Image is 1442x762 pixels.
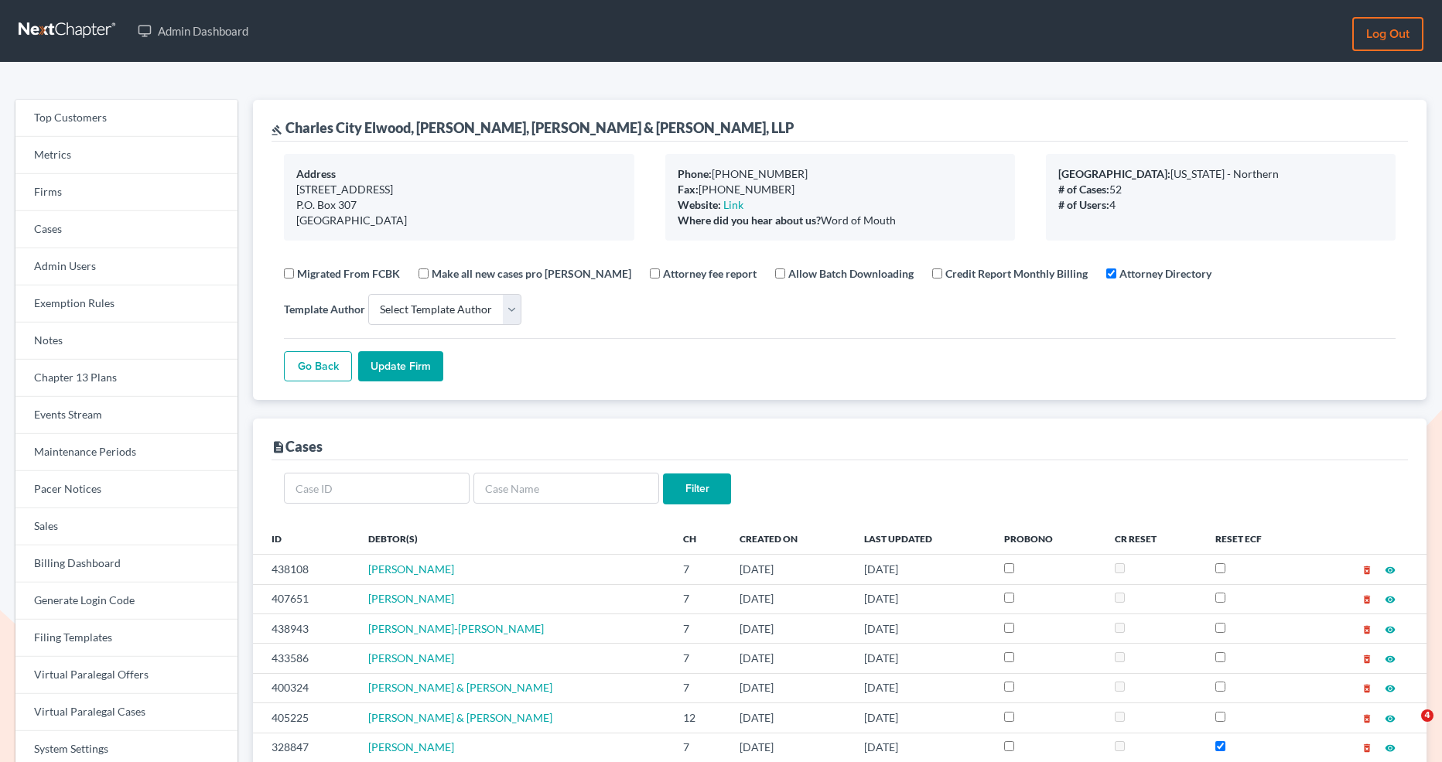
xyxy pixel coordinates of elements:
td: 7 [671,584,728,613]
i: delete_forever [1362,594,1372,605]
label: Attorney fee report [663,265,757,282]
th: Reset ECF [1203,523,1310,554]
td: 7 [671,673,728,702]
i: delete_forever [1362,624,1372,635]
b: # of Users: [1058,198,1109,211]
b: [GEOGRAPHIC_DATA]: [1058,167,1170,180]
td: 405225 [253,703,356,733]
a: Top Customers [15,100,237,137]
a: delete_forever [1362,651,1372,665]
td: [DATE] [727,555,852,584]
b: Fax: [678,183,699,196]
i: visibility [1385,565,1396,576]
input: Case Name [473,473,659,504]
a: delete_forever [1362,562,1372,576]
a: [PERSON_NAME] & [PERSON_NAME] [368,681,552,694]
iframe: Intercom live chat [1389,709,1427,747]
a: delete_forever [1362,711,1372,724]
a: Sales [15,508,237,545]
a: Firms [15,174,237,211]
div: P.O. Box 307 [296,197,621,213]
td: [DATE] [852,584,992,613]
label: Migrated From FCBK [297,265,400,282]
a: [PERSON_NAME] [368,740,454,753]
td: [DATE] [727,644,852,673]
a: visibility [1385,592,1396,605]
b: Phone: [678,167,712,180]
span: 4 [1421,709,1433,722]
a: Virtual Paralegal Cases [15,694,237,731]
a: Virtual Paralegal Offers [15,657,237,694]
a: Cases [15,211,237,248]
label: Make all new cases pro [PERSON_NAME] [432,265,631,282]
td: [DATE] [852,644,992,673]
td: 12 [671,703,728,733]
i: delete_forever [1362,565,1372,576]
td: 400324 [253,673,356,702]
a: [PERSON_NAME] [368,592,454,605]
a: Chapter 13 Plans [15,360,237,397]
i: visibility [1385,743,1396,753]
a: Log out [1352,17,1423,51]
td: 7 [671,644,728,673]
th: Created On [727,523,852,554]
div: Charles City Elwood, [PERSON_NAME], [PERSON_NAME] & [PERSON_NAME], LLP [272,118,794,137]
a: Events Stream [15,397,237,434]
div: Word of Mouth [678,213,1003,228]
i: delete_forever [1362,713,1372,724]
input: Update Firm [358,351,443,382]
i: visibility [1385,624,1396,635]
td: [DATE] [727,733,852,762]
div: [PHONE_NUMBER] [678,182,1003,197]
i: delete_forever [1362,743,1372,753]
td: [DATE] [852,673,992,702]
th: CR Reset [1102,523,1203,554]
td: [DATE] [852,703,992,733]
td: [DATE] [852,555,992,584]
b: # of Cases: [1058,183,1109,196]
span: [PERSON_NAME] [368,562,454,576]
a: [PERSON_NAME]-[PERSON_NAME] [368,622,544,635]
a: Notes [15,323,237,360]
label: Attorney Directory [1119,265,1211,282]
div: [GEOGRAPHIC_DATA] [296,213,621,228]
th: Ch [671,523,728,554]
td: [DATE] [727,673,852,702]
a: Metrics [15,137,237,174]
a: visibility [1385,651,1396,665]
td: 7 [671,613,728,643]
a: delete_forever [1362,592,1372,605]
a: Generate Login Code [15,583,237,620]
a: visibility [1385,622,1396,635]
i: visibility [1385,683,1396,694]
div: [PHONE_NUMBER] [678,166,1003,182]
a: delete_forever [1362,622,1372,635]
td: [DATE] [852,733,992,762]
label: Credit Report Monthly Billing [945,265,1088,282]
div: 52 [1058,182,1383,197]
td: 7 [671,733,728,762]
a: delete_forever [1362,740,1372,753]
div: [US_STATE] - Northern [1058,166,1383,182]
a: Pacer Notices [15,471,237,508]
a: [PERSON_NAME] & [PERSON_NAME] [368,711,552,724]
th: ProBono [992,523,1102,554]
td: 407651 [253,584,356,613]
b: Where did you hear about us? [678,214,821,227]
th: ID [253,523,356,554]
label: Allow Batch Downloading [788,265,914,282]
a: visibility [1385,740,1396,753]
a: Admin Users [15,248,237,285]
td: [DATE] [727,613,852,643]
th: Last Updated [852,523,992,554]
b: Address [296,167,336,180]
a: Filing Templates [15,620,237,657]
label: Template Author [284,301,365,317]
a: visibility [1385,681,1396,694]
i: gavel [272,125,282,135]
div: [STREET_ADDRESS] [296,182,621,197]
input: Case ID [284,473,470,504]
